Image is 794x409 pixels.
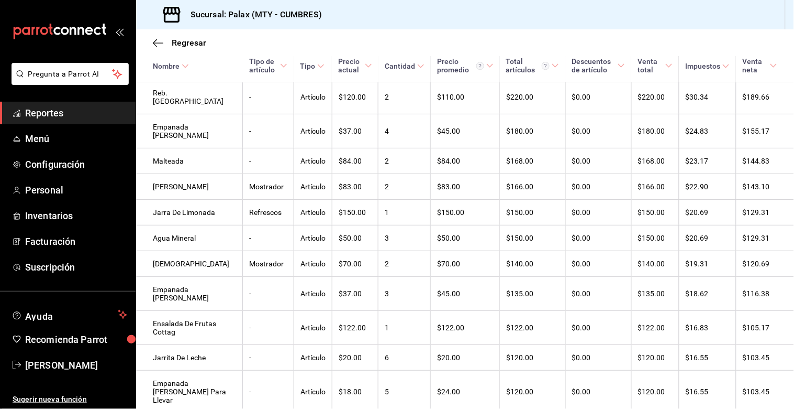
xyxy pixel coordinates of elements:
svg: Precio promedio = Total artículos / cantidad [476,62,484,70]
svg: El total artículos considera cambios de precios en los artículos así como costos adicionales por ... [542,62,550,70]
td: $37.00 [332,277,378,311]
td: - [243,148,294,174]
td: Artículo [294,174,332,200]
td: Reb. [GEOGRAPHIC_DATA] [136,80,243,114]
td: Malteada [136,148,243,174]
div: Tipo de artículo [249,57,278,74]
td: Empanada [PERSON_NAME] [136,277,243,311]
td: $140.00 [500,251,566,277]
td: - [243,277,294,311]
td: $150.00 [631,225,679,251]
td: $135.00 [500,277,566,311]
td: $50.00 [431,225,500,251]
td: $0.00 [565,251,631,277]
td: $18.62 [679,277,736,311]
td: - [243,225,294,251]
td: $129.31 [736,200,794,225]
span: Pregunta a Parrot AI [28,69,113,80]
td: $129.31 [736,225,794,251]
td: $122.00 [500,311,566,345]
span: [PERSON_NAME] [25,358,127,372]
td: - [243,345,294,371]
td: $16.55 [679,345,736,371]
td: $20.69 [679,225,736,251]
td: - [243,80,294,114]
td: $168.00 [631,148,679,174]
td: $116.38 [736,277,794,311]
td: $20.69 [679,200,736,225]
span: Descuentos de artículo [572,57,625,74]
td: Ensalada De Frutas Cottag [136,311,243,345]
div: Cantidad [385,62,415,70]
td: $0.00 [565,174,631,200]
div: Tipo [300,62,315,70]
span: Suscripción [25,260,127,274]
td: 4 [378,114,431,148]
div: Precio promedio [437,57,484,74]
td: Mostrador [243,174,294,200]
span: Facturación [25,234,127,249]
td: $180.00 [631,114,679,148]
td: Jarra De Limonada [136,200,243,225]
button: open_drawer_menu [115,27,124,36]
td: 3 [378,277,431,311]
span: Cantidad [385,62,424,70]
td: $166.00 [500,174,566,200]
td: $168.00 [500,148,566,174]
td: [DEMOGRAPHIC_DATA] [136,251,243,277]
td: $24.83 [679,114,736,148]
td: Artículo [294,80,332,114]
td: $23.17 [679,148,736,174]
td: 2 [378,80,431,114]
td: $189.66 [736,80,794,114]
td: $0.00 [565,200,631,225]
td: $37.00 [332,114,378,148]
td: Mostrador [243,251,294,277]
td: $155.17 [736,114,794,148]
td: Artículo [294,345,332,371]
td: $0.00 [565,148,631,174]
span: Reportes [25,106,127,120]
td: $122.00 [631,311,679,345]
td: $19.31 [679,251,736,277]
td: [PERSON_NAME] [136,174,243,200]
td: Artículo [294,148,332,174]
span: Precio promedio [437,57,494,74]
td: 1 [378,311,431,345]
td: $84.00 [332,148,378,174]
div: Descuentos de artículo [572,57,616,74]
td: Agua Mineral [136,225,243,251]
span: Total artículos [506,57,560,74]
span: Tipo de artículo [249,57,287,74]
td: $120.69 [736,251,794,277]
span: Regresar [172,38,206,48]
td: $122.00 [431,311,500,345]
td: $220.00 [500,80,566,114]
td: $0.00 [565,114,631,148]
td: $84.00 [431,148,500,174]
td: $180.00 [500,114,566,148]
span: Nombre [153,62,189,70]
div: Impuestos [685,62,720,70]
td: $45.00 [431,277,500,311]
td: $50.00 [332,225,378,251]
td: Empanada [PERSON_NAME] [136,114,243,148]
span: Tipo [300,62,325,70]
td: 3 [378,225,431,251]
td: 1 [378,200,431,225]
td: $0.00 [565,345,631,371]
td: $70.00 [431,251,500,277]
td: $140.00 [631,251,679,277]
span: Recomienda Parrot [25,332,127,347]
td: $0.00 [565,277,631,311]
td: $83.00 [332,174,378,200]
td: $16.83 [679,311,736,345]
td: $120.00 [500,345,566,371]
span: Venta total [638,57,673,74]
span: Inventarios [25,209,127,223]
td: - [243,311,294,345]
td: $45.00 [431,114,500,148]
button: Regresar [153,38,206,48]
h3: Sucursal: Palax (MTY - CUMBRES) [182,8,322,21]
div: Venta total [638,57,663,74]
